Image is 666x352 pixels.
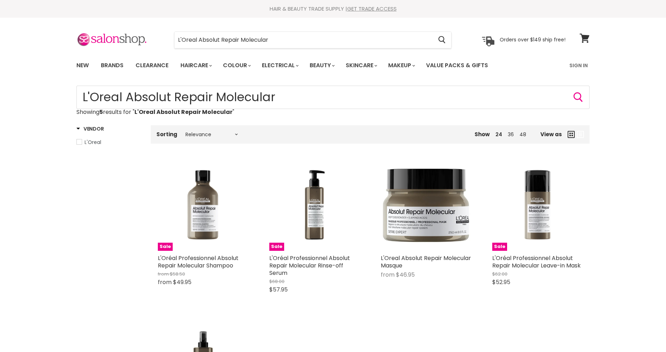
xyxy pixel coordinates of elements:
[134,108,232,116] strong: L'Oreal Absolut Repair Molecular
[170,271,185,277] span: $58.50
[158,243,173,251] span: Sale
[381,254,471,270] a: L'Oreal Absolut Repair Molecular Masque
[492,243,507,251] span: Sale
[492,254,581,270] a: L'Oréal Professionnel Absolut Repair Molecular Leave-in Mask
[269,161,360,251] a: L'Oréal Professionnel Absolut Repair Molecular Rinse-off SerumSale
[269,243,284,251] span: Sale
[174,31,452,48] form: Product
[475,131,490,138] span: Show
[269,278,285,285] span: $68.00
[492,278,510,286] span: $52.95
[174,32,432,48] input: Search
[71,55,529,76] ul: Main menu
[540,131,562,137] span: View as
[156,131,177,137] label: Sorting
[76,138,142,146] a: L'Oreal
[269,285,288,294] span: $57.95
[68,55,598,76] nav: Main
[175,58,216,73] a: Haircare
[519,131,526,138] a: 48
[383,58,419,73] a: Makeup
[381,161,471,251] img: L'Oreal Absolut Repair Molecular Masque
[158,271,169,277] span: from
[76,125,104,132] h3: Vendor
[68,5,598,12] div: HAIR & BEAUTY TRADE SUPPLY |
[76,86,590,109] input: Search
[508,131,514,138] a: 36
[76,86,590,109] form: Product
[158,278,172,286] span: from
[76,109,590,115] p: Showing results for " "
[565,58,592,73] a: Sign In
[158,254,239,270] a: L'Oréal Professionnel Absolut Repair Molecular Shampoo
[257,58,303,73] a: Electrical
[381,271,395,279] span: from
[340,58,381,73] a: Skincare
[495,131,502,138] a: 24
[573,92,584,103] button: Search
[421,58,493,73] a: Value Packs & Gifts
[96,58,129,73] a: Brands
[158,161,248,251] a: L'Oréal Professionnel Absolut Repair Molecular ShampooSale
[492,271,507,277] span: $62.00
[173,278,191,286] span: $49.95
[500,36,565,43] p: Orders over $149 ship free!
[432,32,451,48] button: Search
[130,58,174,73] a: Clearance
[492,161,582,251] a: L'Oréal Professionnel Absolut Repair Molecular Leave-in MaskSale
[99,108,103,116] strong: 5
[304,58,339,73] a: Beauty
[85,139,101,146] span: L'Oreal
[396,271,415,279] span: $46.95
[218,58,255,73] a: Colour
[347,5,397,12] a: GET TRADE ACCESS
[269,254,350,277] a: L'Oréal Professionnel Absolut Repair Molecular Rinse-off Serum
[71,58,94,73] a: New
